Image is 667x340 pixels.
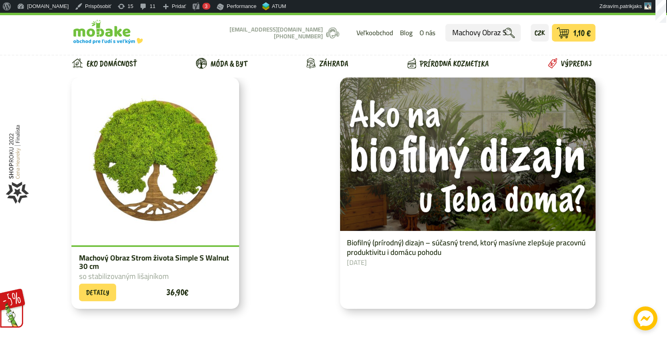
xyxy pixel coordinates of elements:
span: 1,10 € [573,28,591,38]
a: O nás [420,26,435,40]
img: Shop roku Mobake [5,105,33,205]
img: Mobake slogan [73,38,143,44]
span: Eko domácnosť [87,54,137,73]
a: [PHONE_NUMBER] [274,31,323,42]
span: Výpredaj [561,54,592,73]
span: 3 [205,3,208,9]
span: Detaily [86,287,109,298]
img: Flukoland Machový Obraz Strom života Simple S Walnut 30 cm | Mobake.sk [71,78,239,245]
a: Machový Obraz Strom života Simple S Walnut 30 cm [79,254,232,270]
a: Prírodná kozmetika [404,51,493,74]
span: Záhrada [319,54,348,73]
p: so stabilizovaným lišajníkom [79,272,232,280]
img: ATUM [262,2,269,10]
a: Blog [400,26,413,40]
span: Móda & Byt [210,54,247,73]
img: Prejsť na domovskú stránku [71,18,132,38]
img: Ako na Biofilný dizajn. Čo je to biofilný dizajn [340,78,595,231]
a: Výpredaj [545,51,596,74]
a: Eko domácnosť [71,51,140,74]
a: [EMAIL_ADDRESS][DOMAIN_NAME] [230,24,323,35]
a: Záhrada [303,51,352,74]
a: Zistite viac o “Machový Obraz Strom života Simple S Walnut 30 cm” [79,284,116,301]
span: Prírodná kozmetika [420,54,489,73]
a: CZK [531,24,548,42]
a: Biofilný (prírodný) dizajn – súčasný trend, ktorý masívne zlepšuje pracovnú produktivitu i domácu... [347,235,586,260]
bdi: 36,90 [166,286,188,298]
a: Logo Mobake.sk, prejsť na domovskú stránku. [71,20,143,44]
a: Móda & Byt [192,51,251,74]
span: € [184,286,188,298]
a: 1,10 € [552,24,596,42]
a: Veľkoobchod [356,26,393,40]
span: patrikjaks [620,3,642,9]
p: [DATE] [347,257,589,268]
